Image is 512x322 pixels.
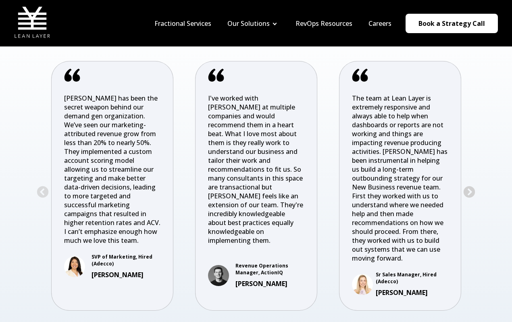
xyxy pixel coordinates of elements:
img: Sam [352,274,373,295]
h3: [PERSON_NAME] [376,288,448,297]
img: Eli Kaufman [208,265,229,286]
div: Navigation Menu [146,19,400,28]
a: RevOps Resources [296,19,352,28]
a: Careers [368,19,391,28]
button: Next [463,186,476,199]
img: Lean Layer Logo [14,4,50,40]
a: Fractional Services [154,19,211,28]
img: 1654100666250 [64,256,85,277]
p: The team at Lean Layer is extremely responsive and always able to help when dashboards or reports... [352,94,448,263]
h3: [PERSON_NAME] [92,270,160,279]
p: [PERSON_NAME] has been the secret weapon behind our demand gen organization. We’ve seen our marke... [64,94,160,245]
p: Revenue Operations Manager, ActionIQ [235,263,304,276]
p: I've worked with [PERSON_NAME] at multiple companies and would recommend them in a heart beat. Wh... [208,94,304,254]
a: Book a Strategy Call [406,14,498,33]
a: Our Solutions [227,19,270,28]
button: Previous [36,186,49,199]
p: SVP of Marketing, Hired (Adecco) [92,254,160,267]
p: Sr Sales Manager, Hired (Adecco) [376,271,448,285]
h3: [PERSON_NAME] [235,279,304,288]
